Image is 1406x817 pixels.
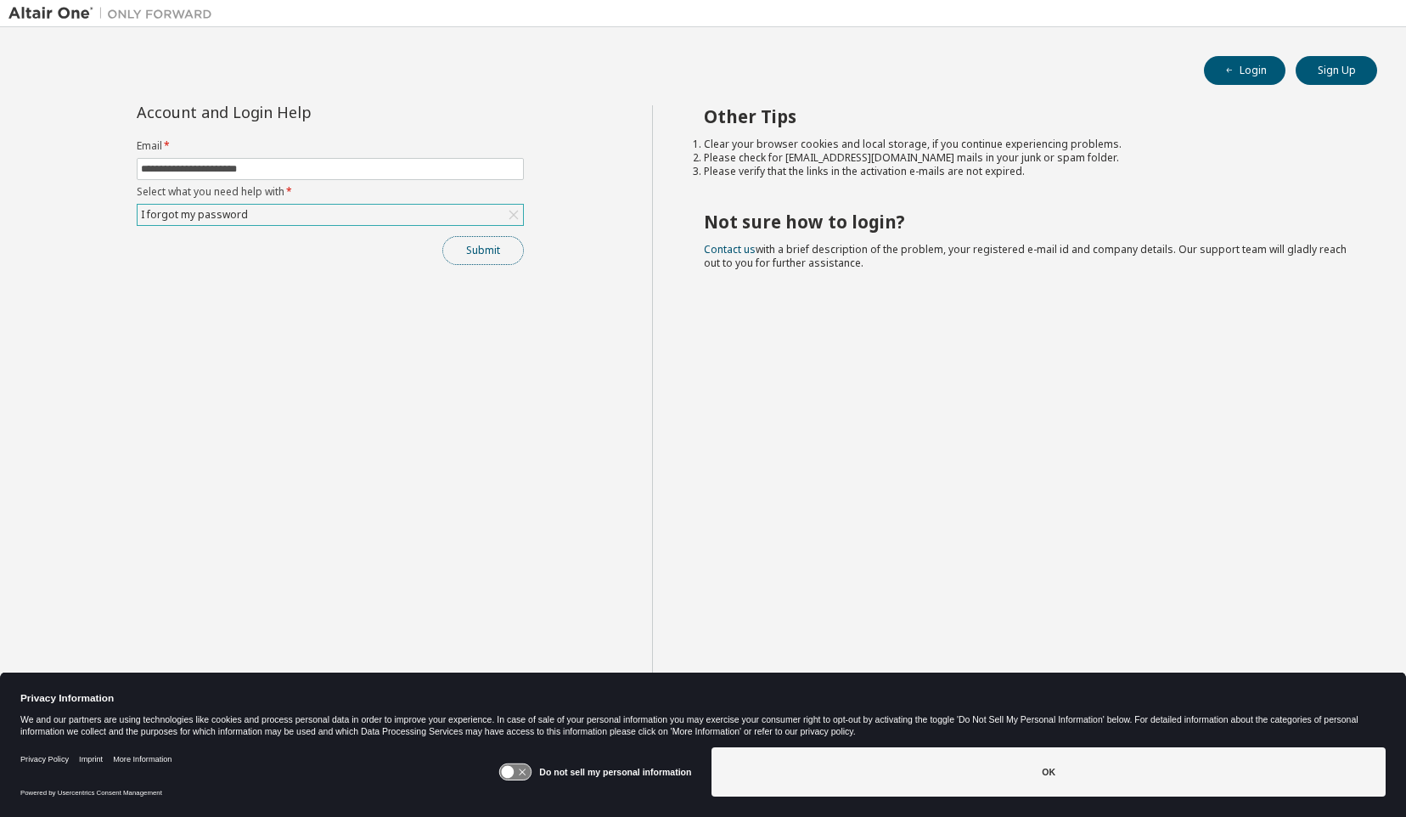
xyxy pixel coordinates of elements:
label: Select what you need help with [137,185,524,199]
button: Submit [442,236,524,265]
a: Contact us [704,242,756,256]
div: Account and Login Help [137,105,447,119]
h2: Other Tips [704,105,1347,127]
li: Please check for [EMAIL_ADDRESS][DOMAIN_NAME] mails in your junk or spam folder. [704,151,1347,165]
label: Email [137,139,524,153]
div: I forgot my password [138,206,250,224]
div: I forgot my password [138,205,523,225]
span: with a brief description of the problem, your registered e-mail id and company details. Our suppo... [704,242,1347,270]
button: Sign Up [1296,56,1377,85]
li: Please verify that the links in the activation e-mails are not expired. [704,165,1347,178]
button: Login [1204,56,1285,85]
img: Altair One [8,5,221,22]
h2: Not sure how to login? [704,211,1347,233]
li: Clear your browser cookies and local storage, if you continue experiencing problems. [704,138,1347,151]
